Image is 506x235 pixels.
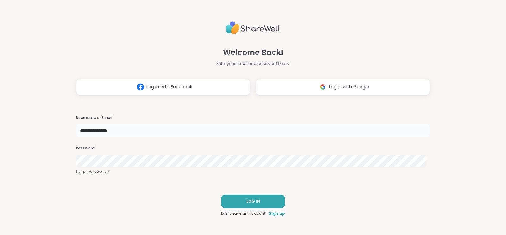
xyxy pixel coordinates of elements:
a: Forgot Password? [76,169,430,175]
h3: Password [76,146,430,151]
span: LOG IN [246,199,260,204]
a: Sign up [269,211,285,216]
span: Welcome Back! [223,47,283,58]
span: Log in with Facebook [146,84,192,90]
span: Don't have an account? [221,211,268,216]
h3: Username or Email [76,115,430,121]
button: Log in with Google [256,79,430,95]
span: Log in with Google [329,84,369,90]
button: LOG IN [221,195,285,208]
button: Log in with Facebook [76,79,250,95]
span: Enter your email and password below [217,61,289,67]
img: ShareWell Logo [226,19,280,37]
img: ShareWell Logomark [134,81,146,93]
img: ShareWell Logomark [317,81,329,93]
